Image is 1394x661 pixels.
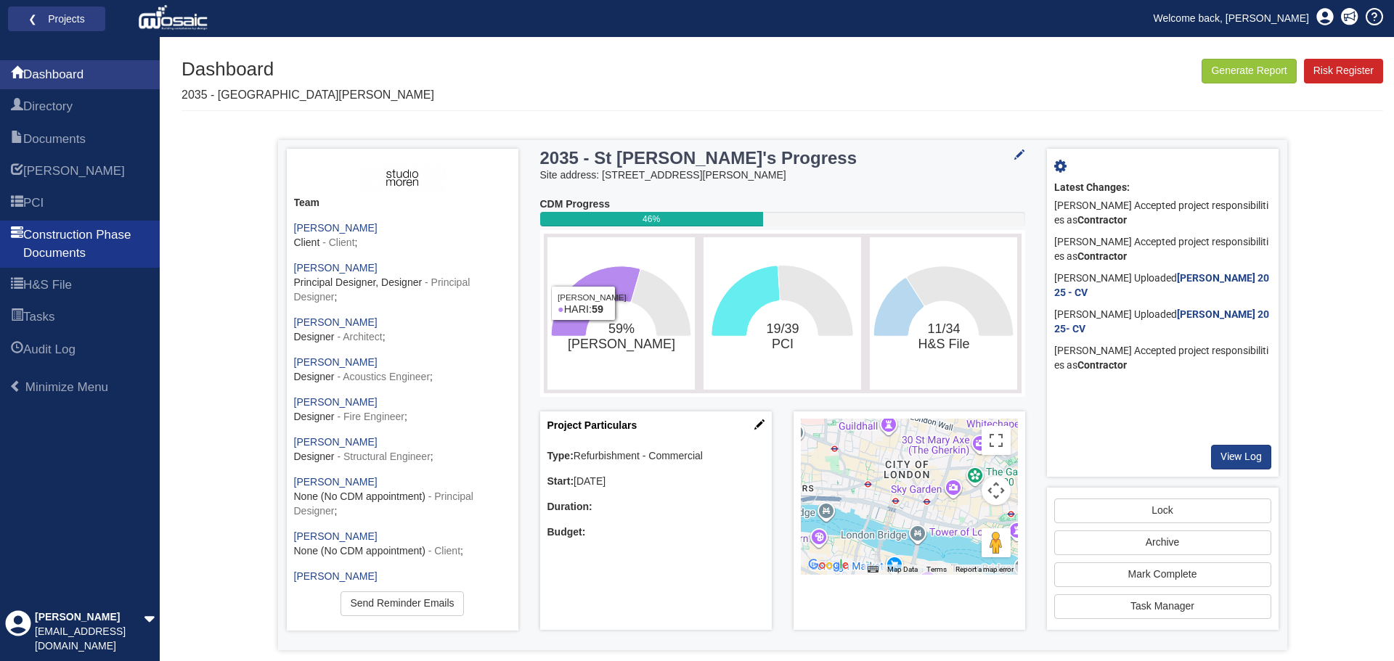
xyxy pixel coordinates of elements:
div: ; [294,475,511,519]
div: [PERSON_NAME] Uploaded [1054,268,1271,304]
a: [PERSON_NAME] [294,222,378,234]
a: Lock [1054,498,1271,523]
button: Keyboard shortcuts [868,564,878,575]
a: [PERSON_NAME] [294,530,378,542]
span: Designer [294,411,335,422]
span: Dashboard [23,66,83,83]
b: Contractor [1077,359,1127,371]
span: - Acoustics Engineer [337,371,430,382]
img: Google [804,556,852,575]
div: ; [294,395,511,424]
div: Profile [5,610,31,654]
a: [PERSON_NAME] [294,570,378,582]
div: ; [294,435,511,464]
a: [PERSON_NAME] [294,396,378,408]
a: [PERSON_NAME] [294,316,378,328]
div: CDM Progress [540,197,1025,212]
span: Client [294,237,320,248]
span: None (No CDM appointment) [294,490,425,502]
div: Team [294,196,511,210]
span: - Client [428,545,460,557]
a: Project Particulars [547,419,637,431]
div: ; [294,261,511,305]
button: Map Data [887,564,918,575]
span: PCI [11,195,23,213]
span: Principal Designer, Designer [294,276,423,288]
img: logo_white.png [138,4,211,33]
span: Audit Log [23,341,76,358]
span: H&S File [11,277,23,295]
div: ; [294,570,511,599]
a: Risk Register [1304,59,1383,83]
span: H&S File [23,276,72,294]
div: [PERSON_NAME] Accepted project responsibilities as [1054,195,1271,231]
a: [PERSON_NAME] [294,476,378,488]
span: HARI [11,163,23,181]
span: Documents [11,131,23,149]
span: Designer [294,331,335,342]
span: Dashboard [11,67,23,84]
div: [EMAIL_ADDRESS][DOMAIN_NAME] [35,625,144,654]
b: Duration: [547,501,592,512]
h1: Dashboard [182,59,434,80]
span: Directory [11,99,23,116]
span: Directory [23,98,73,115]
b: Contractor [1077,250,1127,262]
a: [PERSON_NAME] 2025 - CV [1054,272,1269,298]
div: [PERSON_NAME] [35,610,144,625]
a: Mark Complete [1054,562,1271,587]
div: ; [294,221,511,250]
span: PCI [23,194,44,212]
span: Documents [23,131,86,148]
span: - Structural Engineer [337,451,430,462]
a: [PERSON_NAME] 2025- CV [1054,308,1269,334]
text: 19/39 [766,321,799,351]
div: Refurbishment - Commercial [547,449,765,464]
div: [PERSON_NAME] Accepted project responsibilities as [1054,231,1271,268]
div: [DATE] [547,475,765,489]
span: Construction Phase Documents [11,227,23,263]
div: ; [294,356,511,385]
a: Send Reminder Emails [341,591,463,616]
span: - Client [322,237,354,248]
span: HARI [23,163,125,180]
a: Task Manager [1054,594,1271,619]
b: Type: [547,450,574,461]
div: [PERSON_NAME] Uploaded [1054,304,1271,340]
a: [PERSON_NAME] [294,356,378,368]
a: Welcome back, [PERSON_NAME] [1143,7,1320,29]
b: Budget: [547,526,586,538]
div: 46% [540,212,763,226]
a: [PERSON_NAME] [294,436,378,448]
a: Terms (opens in new tab) [926,565,947,573]
a: ❮ Projects [17,9,96,28]
div: [PERSON_NAME] Accepted project responsibilities as [1054,340,1271,377]
b: Contractor [1077,214,1127,226]
text: 59% [567,321,674,352]
a: View Log [1211,445,1271,469]
span: Minimize Menu [25,380,108,394]
b: Start: [547,475,574,487]
tspan: [PERSON_NAME] [567,337,674,352]
text: 11/34 [918,321,970,351]
tspan: PCI [772,337,794,351]
h3: 2035 - St [PERSON_NAME]'s Progress [540,149,941,168]
span: - Fire Engineer [337,411,404,422]
span: Tasks [11,309,23,327]
a: Open this area in Google Maps (opens a new window) [804,556,852,575]
button: Toggle fullscreen view [982,426,1011,455]
a: [PERSON_NAME] [294,262,378,274]
tspan: H&S File [918,337,970,351]
button: Archive [1054,530,1271,555]
button: Generate Report [1202,59,1296,83]
span: Designer [294,371,335,382]
div: Latest Changes: [1054,181,1271,195]
span: - Architect [337,331,382,342]
span: Designer [294,451,335,462]
svg: 59%​HARI [551,241,691,386]
img: ASH3fIiKEy5lAAAAAElFTkSuQmCC [359,163,445,192]
span: Construction Phase Documents [23,226,149,262]
div: ; [294,316,511,345]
